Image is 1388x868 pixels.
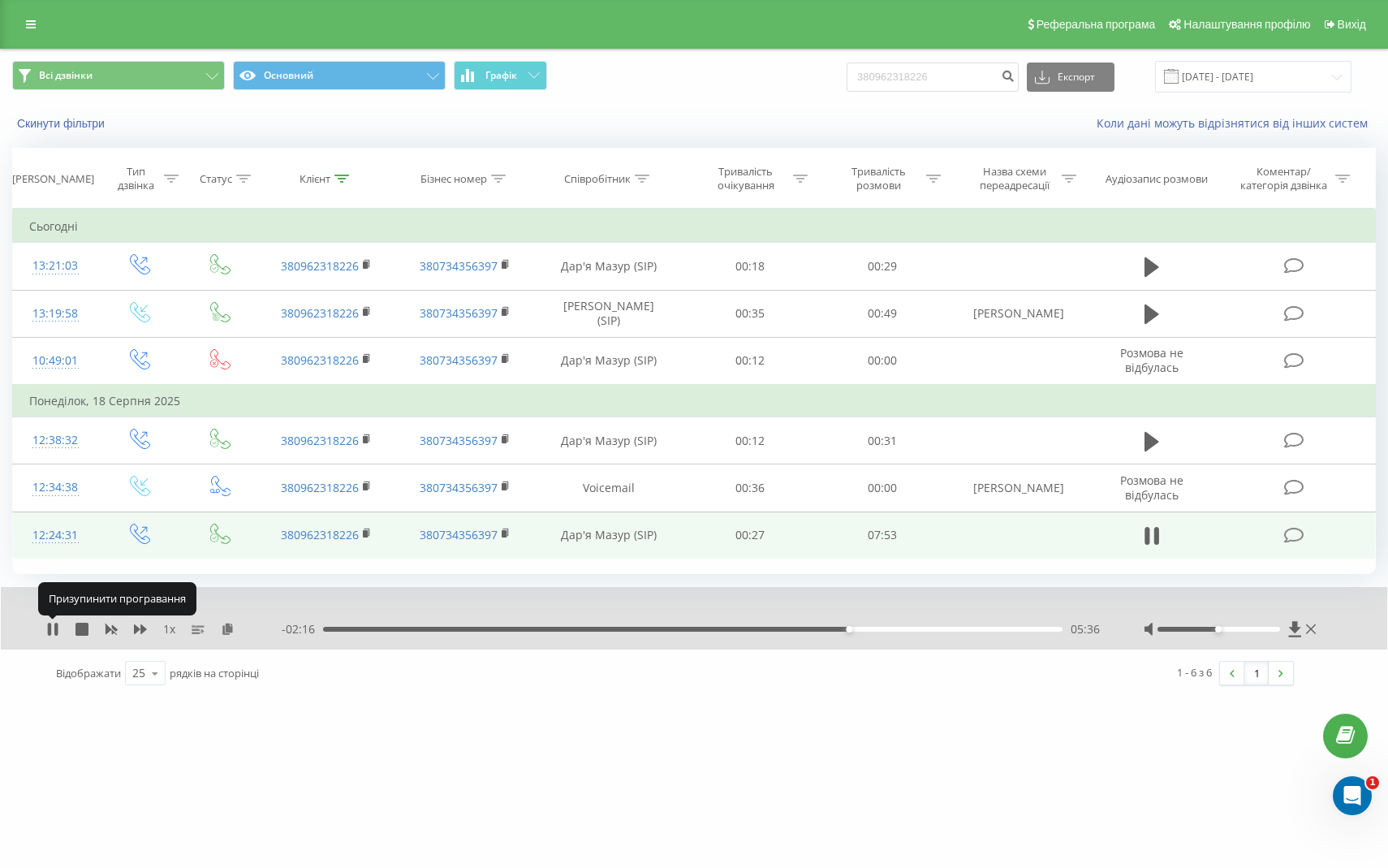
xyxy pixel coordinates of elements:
[817,290,950,337] td: 00:49
[13,385,1376,417] td: Понеділок, 18 Серпня 2025
[534,290,683,337] td: [PERSON_NAME] (SIP)
[29,425,81,456] div: 12:38:32
[163,621,175,637] span: 1 x
[29,298,81,330] div: 13:19:58
[281,258,359,274] a: 380962318226
[534,243,683,290] td: Дар'я Мазур (SIP)
[170,666,259,680] span: рядків на сторінці
[454,61,547,90] button: Графік
[971,165,1058,192] div: Назва схеми переадресації
[420,172,487,186] div: Бізнес номер
[1071,621,1100,637] span: 05:36
[1183,18,1310,31] span: Налаштування профілю
[683,290,817,337] td: 00:35
[702,165,789,192] div: Тривалість очікування
[683,512,817,559] td: 00:27
[949,464,1087,512] td: [PERSON_NAME]
[233,61,446,90] button: Основний
[12,116,113,131] button: Скинути фільтри
[13,210,1376,243] td: Сьогодні
[420,305,498,321] a: 380734356397
[817,337,950,385] td: 00:00
[281,480,359,495] a: 380962318226
[564,172,631,186] div: Співробітник
[683,464,817,512] td: 00:36
[846,626,852,633] div: Accessibility label
[485,70,517,81] span: Графік
[112,165,160,192] div: Тип дзвінка
[683,417,817,464] td: 00:12
[282,621,323,637] span: - 02:16
[420,480,498,495] a: 380734356397
[683,243,817,290] td: 00:18
[56,666,121,680] span: Відображати
[281,352,359,368] a: 380962318226
[817,417,950,464] td: 00:31
[281,433,359,448] a: 380962318226
[300,172,330,186] div: Клієнт
[1236,165,1331,192] div: Коментар/категорія дзвінка
[1244,662,1269,684] a: 1
[835,165,922,192] div: Тривалість розмови
[12,172,94,186] div: [PERSON_NAME]
[29,345,81,377] div: 10:49:01
[12,61,225,90] button: Всі дзвінки
[39,69,93,82] span: Всі дзвінки
[420,527,498,542] a: 380734356397
[1106,172,1208,186] div: Аудіозапис розмови
[281,305,359,321] a: 380962318226
[281,527,359,542] a: 380962318226
[420,258,498,274] a: 380734356397
[817,512,950,559] td: 07:53
[817,464,950,512] td: 00:00
[534,337,683,385] td: Дар'я Мазур (SIP)
[38,582,196,615] div: Призупинити програвання
[1120,345,1183,375] span: Розмова не відбулась
[1366,776,1379,789] span: 1
[949,290,1087,337] td: [PERSON_NAME]
[132,665,145,681] div: 25
[1097,115,1376,131] a: Коли дані можуть відрізнятися вiд інших систем
[1037,18,1156,31] span: Реферальна програма
[683,337,817,385] td: 00:12
[1120,473,1183,503] span: Розмова не відбулась
[420,433,498,448] a: 380734356397
[534,417,683,464] td: Дар'я Мазур (SIP)
[534,512,683,559] td: Дар'я Мазур (SIP)
[1027,63,1114,92] button: Експорт
[420,352,498,368] a: 380734356397
[29,472,81,503] div: 12:34:38
[29,250,81,282] div: 13:21:03
[1338,18,1366,31] span: Вихід
[1333,776,1372,815] iframe: Intercom live chat
[534,464,683,512] td: Voicemail
[817,243,950,290] td: 00:29
[200,172,232,186] div: Статус
[847,63,1019,92] input: Пошук за номером
[1216,626,1222,633] div: Accessibility label
[1177,664,1212,680] div: 1 - 6 з 6
[29,520,81,551] div: 12:24:31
